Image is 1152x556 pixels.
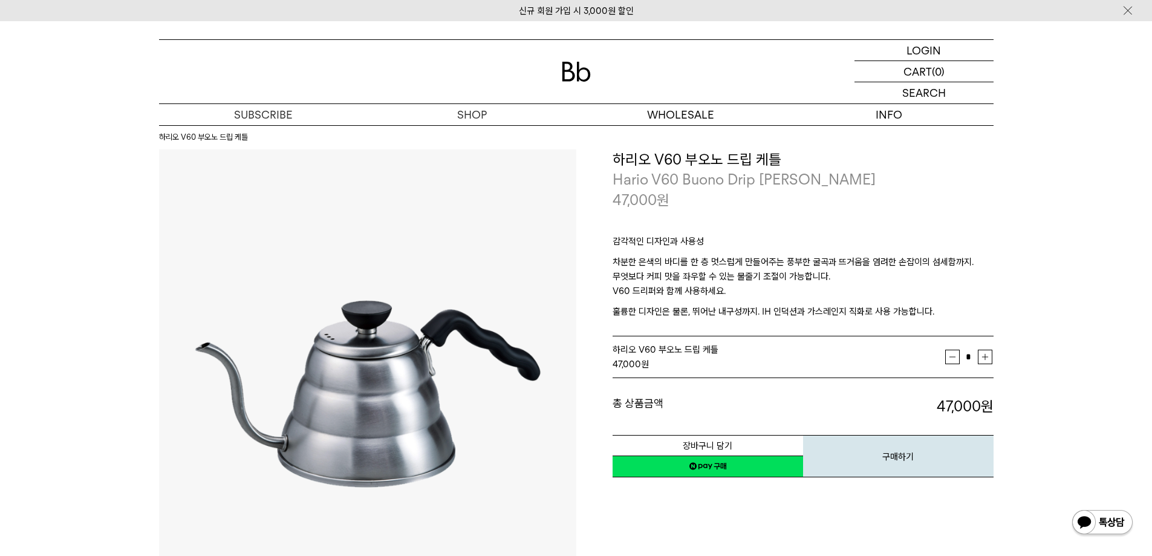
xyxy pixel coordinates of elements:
button: 증가 [978,350,992,364]
strong: 47,000 [613,359,641,370]
a: SHOP [368,104,576,125]
span: 원 [657,191,669,209]
b: 원 [981,397,994,415]
a: 신규 회원 가입 시 3,000원 할인 [519,5,634,16]
h3: 하리오 V60 부오노 드립 케틀 [613,149,994,170]
span: 하리오 V60 부오노 드립 케틀 [613,344,718,355]
p: Hario V60 Buono Drip [PERSON_NAME] [613,169,994,190]
a: 새창 [613,456,803,477]
img: 로고 [562,62,591,82]
p: INFO [785,104,994,125]
button: 구매하기 [803,435,994,477]
p: 47,000 [613,190,669,211]
strong: 47,000 [937,397,994,415]
p: WHOLESALE [576,104,785,125]
p: V60 드리퍼와 함께 사용하세요. [613,284,994,304]
p: CART [903,61,932,82]
p: 차분한 은색의 바디를 한 층 멋스럽게 만들어주는 풍부한 굴곡과 뜨거움을 염려한 손잡이의 섬세함까지. 무엇보다 커피 맛을 좌우할 수 있는 물줄기 조절이 가능합니다. [613,255,994,284]
li: 하리오 V60 부오노 드립 케틀 [159,131,248,143]
p: (0) [932,61,945,82]
button: 장바구니 담기 [613,435,803,456]
a: LOGIN [854,40,994,61]
p: 훌륭한 디자인은 물론, 뛰어난 내구성까지. IH 인덕션과 가스레인지 직화로 사용 가능합니다. [613,304,994,319]
img: 카카오톡 채널 1:1 채팅 버튼 [1071,509,1134,538]
button: 감소 [945,350,960,364]
a: SUBSCRIBE [159,104,368,125]
a: CART (0) [854,61,994,82]
div: 원 [613,357,945,371]
p: LOGIN [906,40,941,61]
p: SEARCH [902,82,946,103]
p: 감각적인 디자인과 사용성 [613,234,994,255]
dt: 총 상품금액 [613,396,803,417]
